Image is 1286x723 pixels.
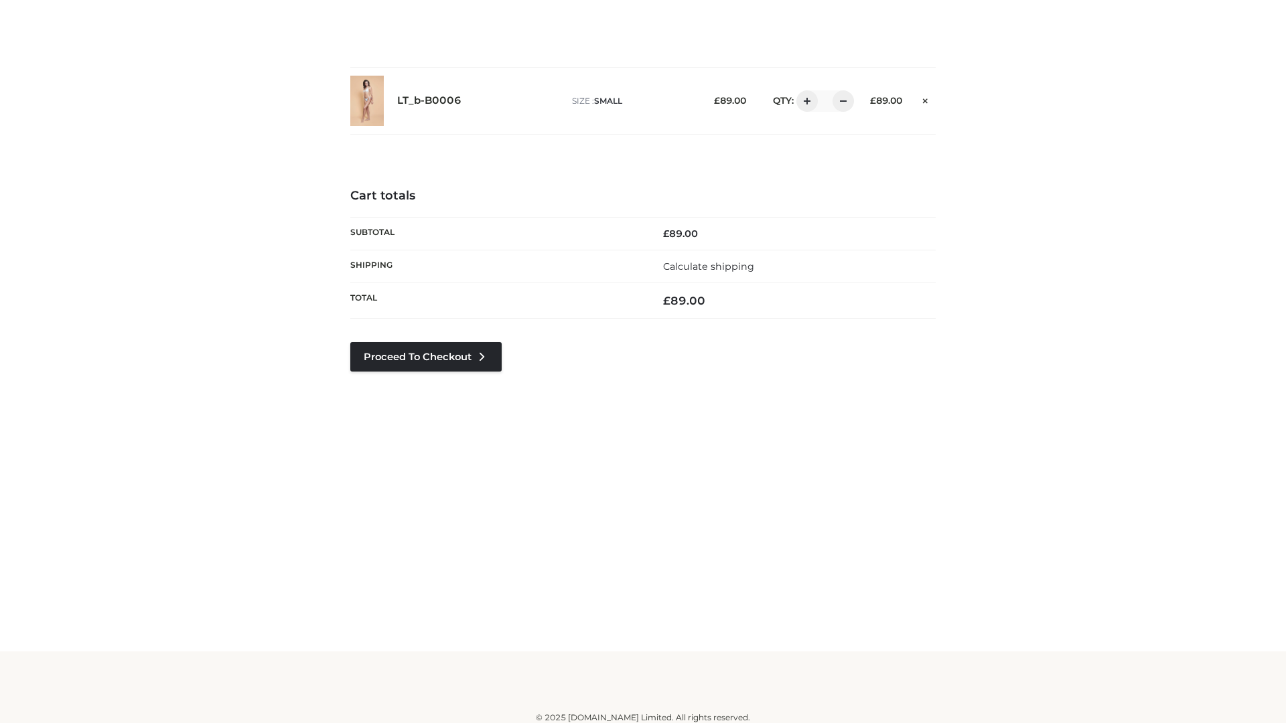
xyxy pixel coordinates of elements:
span: £ [714,95,720,106]
a: Proceed to Checkout [350,342,502,372]
bdi: 89.00 [714,95,746,106]
th: Subtotal [350,217,643,250]
bdi: 89.00 [870,95,902,106]
th: Total [350,283,643,319]
span: £ [870,95,876,106]
p: size : [572,95,693,107]
bdi: 89.00 [663,228,698,240]
a: Remove this item [916,90,936,108]
h4: Cart totals [350,189,936,204]
span: £ [663,228,669,240]
a: LT_b-B0006 [397,94,461,107]
th: Shipping [350,250,643,283]
div: QTY: [760,90,849,112]
span: SMALL [594,96,622,106]
bdi: 89.00 [663,294,705,307]
a: Calculate shipping [663,260,754,272]
span: £ [663,294,670,307]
